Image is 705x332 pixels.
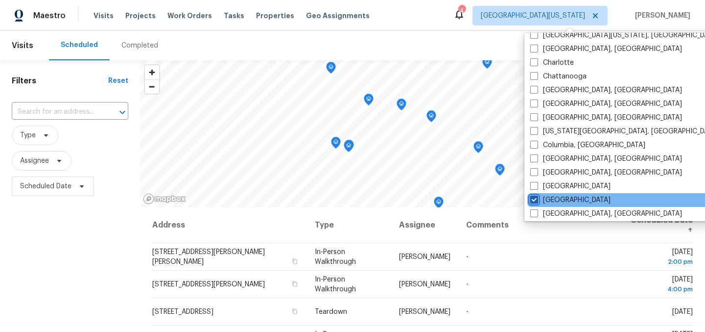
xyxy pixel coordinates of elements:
[152,281,265,288] span: [STREET_ADDRESS][PERSON_NAME]
[125,11,156,21] span: Projects
[530,195,611,205] label: [GEOGRAPHIC_DATA]
[152,207,307,243] th: Address
[290,280,299,288] button: Copy Address
[530,85,682,95] label: [GEOGRAPHIC_DATA], [GEOGRAPHIC_DATA]
[466,254,469,260] span: -
[224,12,244,19] span: Tasks
[530,72,587,81] label: Chattanooga
[426,110,436,126] div: Map marker
[121,41,158,51] div: Completed
[12,104,101,120] input: Search for an address...
[530,181,611,191] label: [GEOGRAPHIC_DATA]
[530,58,574,68] label: Charlotte
[152,249,265,265] span: [STREET_ADDRESS][PERSON_NAME][PERSON_NAME]
[530,168,682,178] label: [GEOGRAPHIC_DATA], [GEOGRAPHIC_DATA]
[458,6,465,16] div: 4
[530,209,682,219] label: [GEOGRAPHIC_DATA], [GEOGRAPHIC_DATA]
[629,284,693,294] div: 4:00 pm
[530,140,645,150] label: Columbia, [GEOGRAPHIC_DATA]
[399,281,450,288] span: [PERSON_NAME]
[331,137,341,152] div: Map marker
[20,130,36,140] span: Type
[530,99,682,109] label: [GEOGRAPHIC_DATA], [GEOGRAPHIC_DATA]
[143,193,186,204] a: Mapbox homepage
[315,276,356,293] span: In-Person Walkthrough
[629,276,693,294] span: [DATE]
[145,80,159,94] span: Zoom out
[256,11,294,21] span: Properties
[145,79,159,94] button: Zoom out
[108,76,128,86] div: Reset
[466,308,469,315] span: -
[434,197,444,212] div: Map marker
[61,40,98,50] div: Scheduled
[152,308,213,315] span: [STREET_ADDRESS]
[466,281,469,288] span: -
[397,99,406,114] div: Map marker
[473,141,483,156] div: Map marker
[326,62,336,77] div: Map marker
[145,65,159,79] button: Zoom in
[140,60,691,207] canvas: Map
[391,207,458,243] th: Assignee
[631,11,690,21] span: [PERSON_NAME]
[364,94,374,109] div: Map marker
[344,140,353,155] div: Map marker
[315,249,356,265] span: In-Person Walkthrough
[530,44,682,54] label: [GEOGRAPHIC_DATA], [GEOGRAPHIC_DATA]
[458,207,621,243] th: Comments
[482,57,492,72] div: Map marker
[167,11,212,21] span: Work Orders
[672,308,693,315] span: [DATE]
[481,11,585,21] span: [GEOGRAPHIC_DATA][US_STATE]
[399,254,450,260] span: [PERSON_NAME]
[629,257,693,267] div: 2:00 pm
[306,11,370,21] span: Geo Assignments
[530,113,682,123] label: [GEOGRAPHIC_DATA], [GEOGRAPHIC_DATA]
[94,11,114,21] span: Visits
[629,249,693,267] span: [DATE]
[315,308,347,315] span: Teardown
[290,257,299,266] button: Copy Address
[33,11,66,21] span: Maestro
[307,207,391,243] th: Type
[290,307,299,316] button: Copy Address
[20,156,49,166] span: Assignee
[116,105,129,119] button: Open
[20,181,71,191] span: Scheduled Date
[621,207,693,243] th: Scheduled Date ↑
[12,76,108,86] h1: Filters
[12,35,33,56] span: Visits
[530,154,682,164] label: [GEOGRAPHIC_DATA], [GEOGRAPHIC_DATA]
[495,164,505,179] div: Map marker
[399,308,450,315] span: [PERSON_NAME]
